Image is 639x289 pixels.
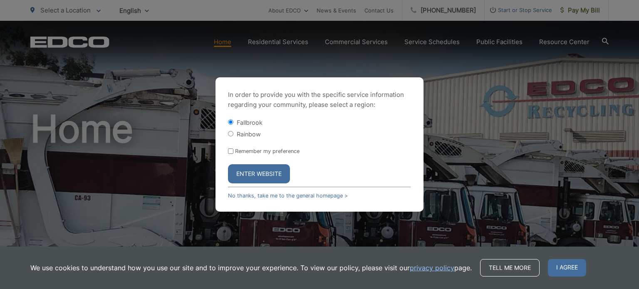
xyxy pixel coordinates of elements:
label: Fallbrook [237,119,263,126]
a: privacy policy [410,263,454,273]
a: No thanks, take me to the general homepage > [228,193,348,199]
p: We use cookies to understand how you use our site and to improve your experience. To view our pol... [30,263,472,273]
label: Remember my preference [235,148,300,154]
a: Tell me more [480,259,540,277]
button: Enter Website [228,164,290,183]
span: I agree [548,259,586,277]
p: In order to provide you with the specific service information regarding your community, please se... [228,90,411,110]
label: Rainbow [237,131,261,138]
